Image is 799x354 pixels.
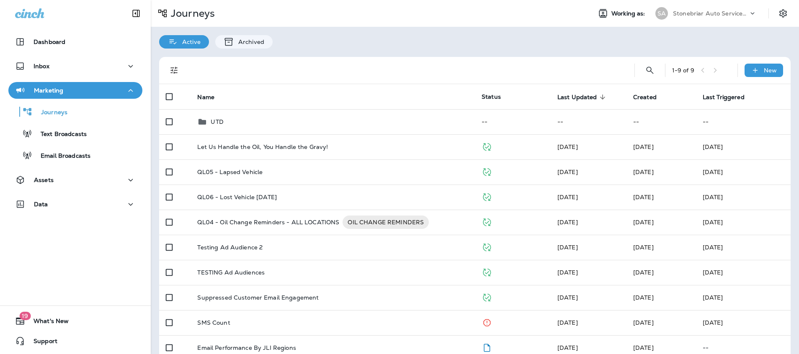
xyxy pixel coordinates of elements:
[696,210,791,235] td: [DATE]
[197,294,319,301] p: Suppressed Customer Email Engagement
[34,38,65,45] p: Dashboard
[655,7,668,20] div: SA
[626,109,696,134] td: --
[557,269,578,276] span: Jason Munk
[633,344,654,351] span: Jason Munk
[482,318,492,326] span: Stopped
[343,218,429,226] span: OIL CHANGE REMINDERS
[633,94,657,101] span: Created
[633,143,654,151] span: Jason Munk
[557,168,578,176] span: J-P Scoville
[633,319,654,326] span: Jason Munk
[696,235,791,260] td: [DATE]
[482,167,492,175] span: Published
[557,244,578,251] span: Justin Rae
[557,218,578,226] span: J-P Scoville
[343,215,429,229] div: OIL CHANGE REMINDERS
[482,142,492,150] span: Published
[557,94,597,101] span: Last Updated
[124,5,148,22] button: Collapse Sidebar
[776,6,791,21] button: Settings
[633,193,654,201] span: Unknown
[633,244,654,251] span: Justin Rae
[482,293,492,300] span: Published
[551,109,626,134] td: --
[696,134,791,159] td: [DATE]
[8,33,142,50] button: Dashboard
[557,143,578,151] span: Jason Munk
[633,218,654,226] span: Frank Carreno
[672,67,694,74] div: 1 - 9 of 9
[197,169,263,175] p: QL05 - Lapsed Vehicle
[211,118,223,125] p: UTD
[25,318,69,328] span: What's New
[557,294,578,301] span: Jason Munk
[633,168,654,176] span: J-P Scoville
[8,146,142,164] button: Email Broadcasts
[33,109,67,117] p: Journeys
[25,338,57,348] span: Support
[642,62,658,79] button: Search Journeys
[197,94,214,101] span: Name
[32,152,90,160] p: Email Broadcasts
[197,244,263,251] p: Testing Ad Audience 2
[197,319,230,326] p: SMS Count
[696,159,791,185] td: [DATE]
[482,243,492,250] span: Published
[696,285,791,310] td: [DATE]
[8,333,142,349] button: Support
[197,93,225,101] span: Name
[19,312,31,320] span: 19
[557,319,578,326] span: Jason Munk
[197,144,328,150] p: Let Us Handle the Oil, You Handle the Gravy!
[673,10,748,17] p: Stonebriar Auto Services Group
[764,67,777,74] p: New
[197,344,296,351] p: Email Performance By JLI Regions
[8,125,142,142] button: Text Broadcasts
[8,313,142,329] button: 19What's New
[197,215,339,229] p: QL04 - Oil Change Reminders - ALL LOCATIONS
[633,294,654,301] span: Jason Munk
[34,201,48,208] p: Data
[482,192,492,200] span: Published
[166,62,183,79] button: Filters
[34,63,49,69] p: Inbox
[8,82,142,99] button: Marketing
[703,94,745,101] span: Last Triggered
[34,177,54,183] p: Assets
[8,58,142,74] button: Inbox
[703,93,755,101] span: Last Triggered
[8,103,142,121] button: Journeys
[696,260,791,285] td: [DATE]
[8,172,142,188] button: Assets
[696,185,791,210] td: [DATE]
[557,193,578,201] span: J-P Scoville
[482,218,492,225] span: Published
[482,93,501,100] span: Status
[482,268,492,275] span: Published
[703,344,784,351] p: --
[696,109,791,134] td: --
[197,269,265,276] p: TESTING Ad Audiences
[696,310,791,335] td: [DATE]
[34,87,63,94] p: Marketing
[32,131,87,139] p: Text Broadcasts
[475,109,551,134] td: --
[234,38,264,45] p: Archived
[633,269,654,276] span: Jason Munk
[611,10,647,17] span: Working as:
[482,343,492,351] span: Draft
[557,93,608,101] span: Last Updated
[168,7,215,20] p: Journeys
[8,196,142,213] button: Data
[197,194,277,200] p: QL06 - Lost Vehicle [DATE]
[178,38,201,45] p: Active
[557,344,578,351] span: Jason Munk
[633,93,668,101] span: Created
